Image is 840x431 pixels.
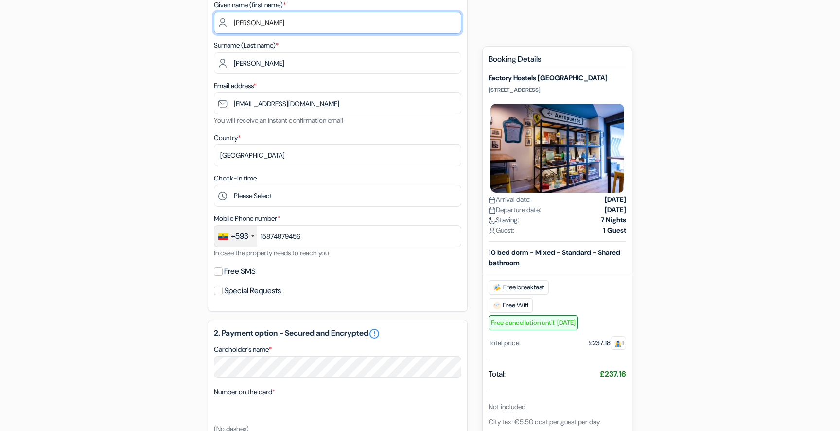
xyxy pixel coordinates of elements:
div: £237.18 [589,338,626,348]
div: Ecuador: +593 [214,226,257,247]
span: Free Wifi [489,298,533,313]
strong: 7 Nights [601,215,626,225]
span: City tax: €5.50 cost per guest per day [489,417,600,426]
label: Surname (Last name) [214,40,279,51]
img: moon.svg [489,217,496,224]
div: Not included [489,402,626,412]
label: Special Requests [224,284,281,298]
div: Total price: [489,338,521,348]
div: +593 [231,231,248,242]
img: free_breakfast.svg [493,284,501,291]
strong: £237.16 [600,369,626,379]
label: Number on the card [214,387,275,397]
input: Enter email address [214,92,461,114]
h5: Factory Hostels [GEOGRAPHIC_DATA] [489,74,626,82]
img: free_wifi.svg [493,302,501,309]
span: Total: [489,368,506,380]
label: Free SMS [224,265,256,278]
input: Enter last name [214,52,461,74]
img: user_icon.svg [489,227,496,234]
span: 1 [611,336,626,350]
small: You will receive an instant confirmation email [214,116,343,125]
img: guest.svg [614,340,622,347]
label: Country [214,133,241,143]
span: Free cancellation until: [DATE] [489,315,578,330]
label: Check-in time [214,173,257,183]
label: Cardholder’s name [214,344,272,355]
img: calendar.svg [489,197,496,204]
strong: [DATE] [605,195,626,205]
p: [STREET_ADDRESS] [489,86,626,94]
span: Guest: [489,225,514,235]
span: Free breakfast [489,280,549,295]
h5: Booking Details [489,54,626,70]
strong: 1 Guest [603,225,626,235]
input: Enter first name [214,12,461,34]
strong: [DATE] [605,205,626,215]
img: calendar.svg [489,207,496,214]
a: error_outline [368,328,380,340]
span: Departure date: [489,205,541,215]
label: Mobile Phone number [214,214,280,224]
small: In case the property needs to reach you [214,249,329,257]
label: Email address [214,81,256,91]
input: 99 123 4567 [214,225,461,247]
h5: 2. Payment option - Secured and Encrypted [214,328,461,340]
b: 10 bed dorm - Mixed - Standard - Shared bathroom [489,248,620,267]
span: Staying: [489,215,519,225]
span: Arrival date: [489,195,531,205]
